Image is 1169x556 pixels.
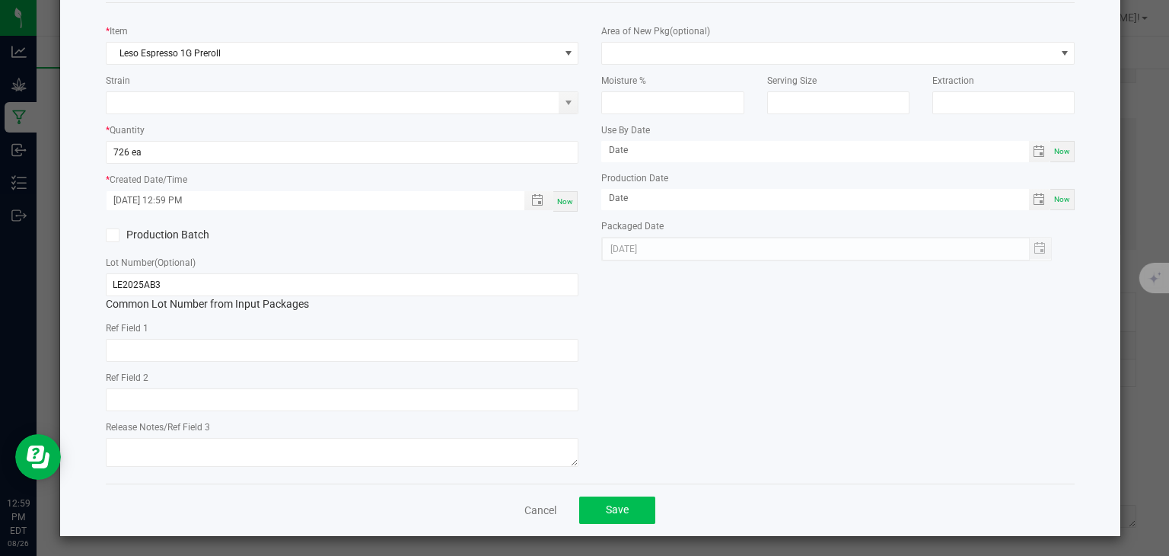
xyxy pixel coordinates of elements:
[106,74,130,88] label: Strain
[106,227,331,243] label: Production Batch
[524,191,554,210] span: Toggle popup
[1054,147,1070,155] span: Now
[106,420,210,434] label: Release Notes/Ref Field 3
[1054,195,1070,203] span: Now
[110,123,145,137] label: Quantity
[1029,189,1051,210] span: Toggle calendar
[601,141,1028,160] input: Date
[107,191,508,210] input: Created Datetime
[557,197,573,206] span: Now
[106,256,196,270] label: Lot Number
[106,273,579,312] div: Common Lot Number from Input Packages
[601,189,1028,208] input: Date
[1029,141,1051,162] span: Toggle calendar
[15,434,61,480] iframe: Resource center
[601,219,664,233] label: Packaged Date
[579,497,655,524] button: Save
[601,24,710,38] label: Area of New Pkg
[932,74,974,88] label: Extraction
[670,26,710,37] span: (optional)
[110,24,128,38] label: Item
[601,42,1075,65] span: NO DATA FOUND
[110,173,187,187] label: Created Date/Time
[106,321,148,335] label: Ref Field 1
[601,123,650,137] label: Use By Date
[154,257,196,268] span: (Optional)
[767,74,817,88] label: Serving Size
[524,503,556,518] a: Cancel
[601,74,646,88] label: Moisture %
[106,371,148,385] label: Ref Field 2
[107,43,559,64] span: Leso Espresso 1G Preroll
[601,171,668,185] label: Production Date
[606,503,629,516] span: Save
